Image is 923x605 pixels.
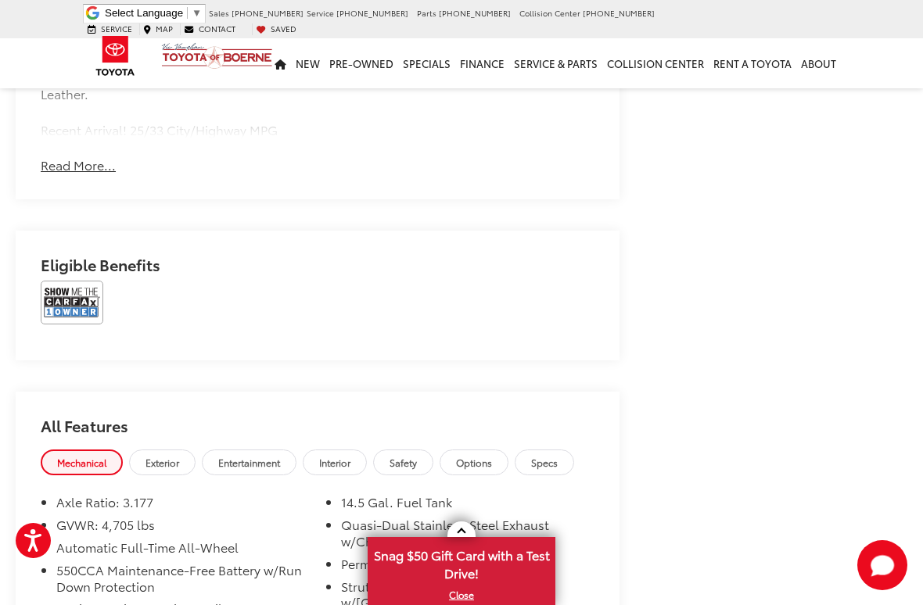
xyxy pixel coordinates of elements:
a: Contact [180,23,239,34]
span: Sales [209,7,229,19]
a: Service [84,23,136,34]
div: CARFAX One-Owner. Clean CARFAX. 2024 Toyota RAV4 Adventure Black AWD, Black Artificial Leather. R... [41,67,594,138]
li: 550CCA Maintenance-Free Battery w/Run Down Protection [56,562,310,601]
span: [PHONE_NUMBER] [439,7,511,19]
button: Toggle Chat Window [857,540,907,590]
span: Interior [319,456,350,469]
a: New [291,38,325,88]
span: Contact [199,23,235,34]
button: Read More... [41,156,116,174]
span: Entertainment [218,456,280,469]
span: Safety [390,456,417,469]
img: Toyota [86,30,145,81]
span: Map [156,23,173,34]
a: Specials [398,38,455,88]
span: [PHONE_NUMBER] [583,7,655,19]
li: GVWR: 4,705 lbs [56,517,310,539]
h2: Eligible Benefits [41,256,594,281]
li: Axle Ratio: 3.177 [56,494,310,517]
a: Pre-Owned [325,38,398,88]
span: Collision Center [519,7,580,19]
a: Home [270,38,291,88]
span: [PHONE_NUMBER] [232,7,303,19]
svg: Start Chat [857,540,907,590]
img: CarFax One Owner [41,281,103,324]
h2: All Features [16,392,620,449]
span: Options [456,456,492,469]
span: ▼ [192,7,202,19]
a: Select Language​ [105,7,202,19]
a: Service & Parts: Opens in a new tab [509,38,602,88]
li: 14.5 Gal. Fuel Tank [341,494,594,517]
span: [PHONE_NUMBER] [336,7,408,19]
span: Parts [417,7,436,19]
span: ​ [187,7,188,19]
span: Service [307,7,334,19]
a: My Saved Vehicles [252,23,300,34]
a: Rent a Toyota [709,38,796,88]
span: Specs [531,456,558,469]
span: Saved [271,23,296,34]
a: About [796,38,841,88]
span: Select Language [105,7,183,19]
span: Snag $50 Gift Card with a Test Drive! [369,539,554,586]
a: Collision Center [602,38,709,88]
li: Quasi-Dual Stainless Steel Exhaust w/Chrome Tailpipe Finisher [341,517,594,556]
a: Map [139,23,177,34]
span: Service [101,23,132,34]
span: Exterior [145,456,179,469]
img: Vic Vaughan Toyota of Boerne [161,42,273,70]
a: Finance [455,38,509,88]
li: Permanent Locking Hubs [341,556,594,578]
li: Automatic Full-Time All-Wheel [56,539,310,562]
